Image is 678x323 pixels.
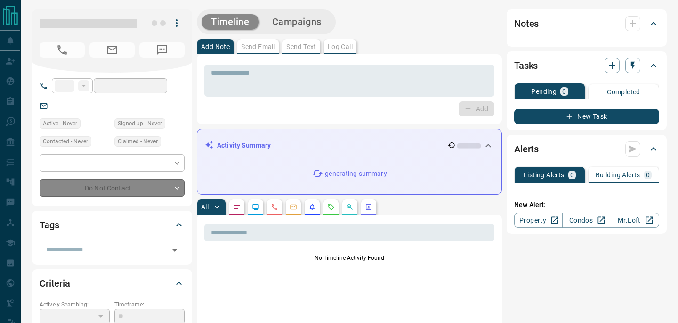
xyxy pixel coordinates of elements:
h2: Alerts [514,141,539,157]
span: Active - Never [43,119,77,128]
h2: Tags [40,217,59,232]
div: Criteria [40,272,185,295]
svg: Emails [290,203,297,211]
h2: Criteria [40,276,70,291]
div: Activity Summary [205,137,494,154]
div: Do Not Contact [40,179,185,197]
span: No Number [139,42,185,58]
svg: Lead Browsing Activity [252,203,259,211]
span: Claimed - Never [118,137,158,146]
div: Tags [40,214,185,236]
svg: Listing Alerts [308,203,316,211]
p: All [201,204,209,210]
svg: Opportunities [346,203,354,211]
p: 0 [646,172,650,178]
svg: Agent Actions [365,203,372,211]
p: generating summary [325,169,387,179]
p: Building Alerts [596,172,640,178]
button: Campaigns [263,14,331,30]
a: Condos [562,213,611,228]
span: No Number [40,42,85,58]
p: 0 [562,88,566,95]
svg: Requests [327,203,335,211]
p: Actively Searching: [40,300,110,309]
a: -- [55,102,58,109]
h2: Notes [514,16,539,31]
a: Mr.Loft [611,213,659,228]
h2: Tasks [514,58,538,73]
p: New Alert: [514,200,659,210]
span: No Email [89,42,135,58]
a: Property [514,213,563,228]
svg: Calls [271,203,278,211]
div: Alerts [514,138,659,160]
span: Signed up - Never [118,119,162,128]
div: Tasks [514,54,659,77]
p: Activity Summary [217,141,271,150]
button: Timeline [202,14,259,30]
div: Notes [514,12,659,35]
p: Timeframe: [114,300,185,309]
span: Contacted - Never [43,137,88,146]
p: No Timeline Activity Found [204,254,494,262]
svg: Notes [233,203,241,211]
p: Add Note [201,43,230,50]
p: Listing Alerts [524,172,565,178]
p: Completed [607,89,640,95]
button: New Task [514,109,659,124]
button: Open [168,244,181,257]
p: 0 [570,172,574,178]
p: Pending [531,88,557,95]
